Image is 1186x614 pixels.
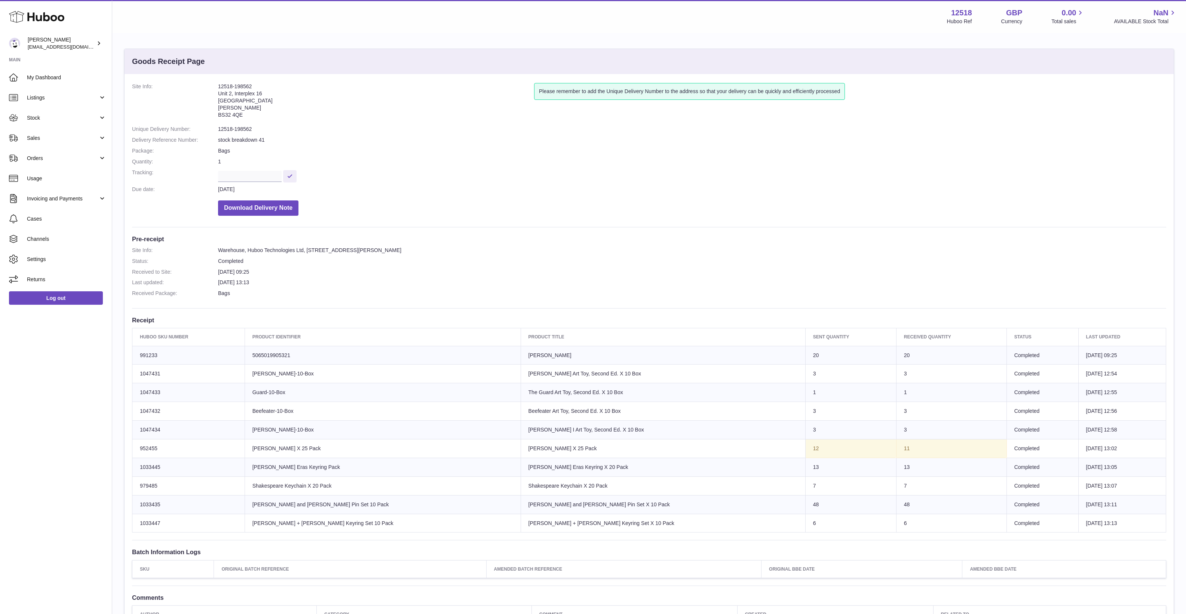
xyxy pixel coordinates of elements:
[245,495,521,514] td: [PERSON_NAME] and [PERSON_NAME] Pin Set 10 Pack
[896,383,1006,402] td: 1
[27,215,106,222] span: Cases
[218,126,1166,133] dd: 12518-198562
[245,402,521,421] td: Beefeater-10-Box
[218,290,1166,297] dd: Bags
[27,195,98,202] span: Invoicing and Payments
[896,328,1006,346] th: Received Quantity
[1051,8,1085,25] a: 0.00 Total sales
[27,94,98,101] span: Listings
[132,235,1166,243] h3: Pre-receipt
[1062,8,1076,18] span: 0.00
[132,548,1166,556] h3: Batch Information Logs
[9,38,20,49] img: internalAdmin-12518@internal.huboo.com
[218,247,1166,254] dd: Warehouse, Huboo Technologies Ltd, [STREET_ADDRESS][PERSON_NAME]
[486,560,761,578] th: Amended Batch Reference
[132,402,245,421] td: 1047432
[132,346,245,365] td: 991233
[1006,458,1078,476] td: Completed
[132,421,245,439] td: 1047434
[132,147,218,154] dt: Package:
[245,439,521,458] td: [PERSON_NAME] X 25 Pack
[1006,514,1078,532] td: Completed
[521,495,805,514] td: [PERSON_NAME] and [PERSON_NAME] Pin Set X 10 Pack
[1078,514,1166,532] td: [DATE] 13:13
[218,186,1166,193] dd: [DATE]
[132,290,218,297] dt: Received Package:
[132,126,218,133] dt: Unique Delivery Number:
[521,402,805,421] td: Beefeater Art Toy, Second Ed. X 10 Box
[1078,476,1166,495] td: [DATE] 13:07
[805,514,896,532] td: 6
[1114,18,1177,25] span: AVAILABLE Stock Total
[1006,421,1078,439] td: Completed
[896,439,1006,458] td: 11
[947,18,972,25] div: Huboo Ref
[132,186,218,193] dt: Due date:
[132,560,214,578] th: SKU
[245,328,521,346] th: Product Identifier
[132,158,218,165] dt: Quantity:
[1078,402,1166,421] td: [DATE] 12:56
[761,560,962,578] th: Original BBE Date
[1006,383,1078,402] td: Completed
[1006,365,1078,383] td: Completed
[1078,439,1166,458] td: [DATE] 13:02
[27,74,106,81] span: My Dashboard
[245,383,521,402] td: Guard-10-Box
[521,383,805,402] td: The Guard Art Toy, Second Ed. X 10 Box
[1078,495,1166,514] td: [DATE] 13:11
[896,476,1006,495] td: 7
[132,476,245,495] td: 979485
[805,495,896,514] td: 48
[132,593,1166,602] h3: Comments
[896,421,1006,439] td: 3
[521,458,805,476] td: [PERSON_NAME] Eras Keyring X 20 Pack
[805,365,896,383] td: 3
[27,256,106,263] span: Settings
[27,135,98,142] span: Sales
[132,56,205,67] h3: Goods Receipt Page
[805,328,896,346] th: Sent Quantity
[28,36,95,50] div: [PERSON_NAME]
[805,439,896,458] td: 12
[521,421,805,439] td: [PERSON_NAME] I Art Toy, Second Ed. X 10 Box
[218,136,1166,144] dd: stock breakdown 41
[132,136,218,144] dt: Delivery Reference Number:
[132,495,245,514] td: 1033435
[218,279,1166,286] dd: [DATE] 13:13
[132,279,218,286] dt: Last updated:
[896,365,1006,383] td: 3
[218,258,1166,265] dd: Completed
[805,458,896,476] td: 13
[28,44,110,50] span: [EMAIL_ADDRESS][DOMAIN_NAME]
[132,169,218,182] dt: Tracking:
[1078,365,1166,383] td: [DATE] 12:54
[805,476,896,495] td: 7
[245,346,521,365] td: 5065019905321
[521,514,805,532] td: [PERSON_NAME] + [PERSON_NAME] Keyring Set X 10 Pack
[132,316,1166,324] h3: Receipt
[245,365,521,383] td: [PERSON_NAME]-10-Box
[951,8,972,18] strong: 12518
[132,83,218,122] dt: Site Info:
[521,476,805,495] td: Shakespeare Keychain X 20 Pack
[132,328,245,346] th: Huboo SKU Number
[1051,18,1085,25] span: Total sales
[245,458,521,476] td: [PERSON_NAME] Eras Keyring Pack
[1006,439,1078,458] td: Completed
[1006,495,1078,514] td: Completed
[521,365,805,383] td: [PERSON_NAME] Art Toy, Second Ed. X 10 Box
[218,200,298,216] button: Download Delivery Note
[896,514,1006,532] td: 6
[9,291,103,305] a: Log out
[805,346,896,365] td: 20
[534,83,845,100] div: Please remember to add the Unique Delivery Number to the address so that your delivery can be qui...
[896,402,1006,421] td: 3
[132,258,218,265] dt: Status:
[132,458,245,476] td: 1033445
[132,514,245,532] td: 1033447
[521,328,805,346] th: Product title
[1078,383,1166,402] td: [DATE] 12:55
[1078,328,1166,346] th: Last updated
[132,247,218,254] dt: Site Info:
